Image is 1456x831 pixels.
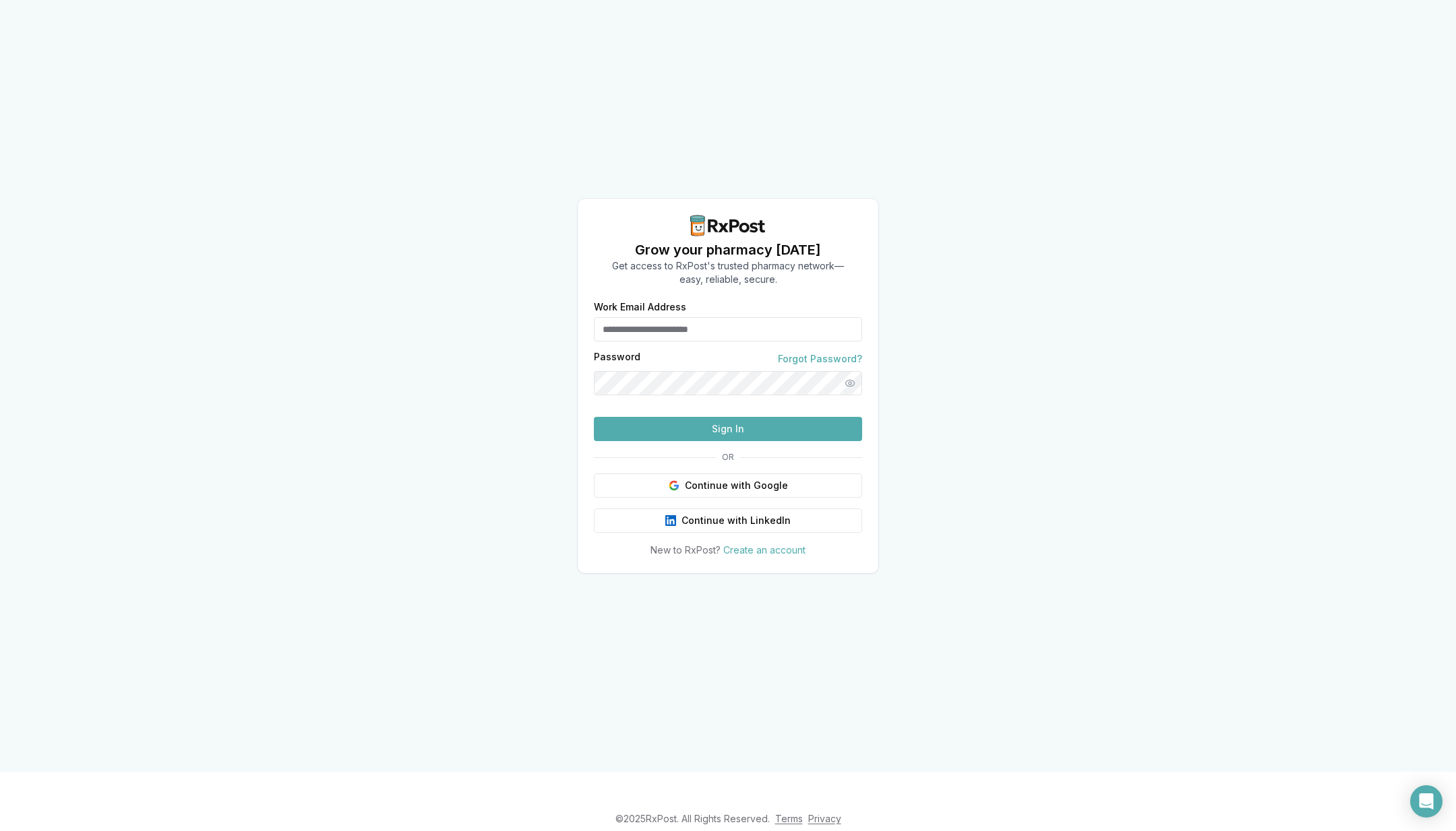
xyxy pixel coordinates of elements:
span: New to RxPost? [650,544,721,556]
button: Continue with LinkedIn [594,508,862,533]
a: Terms [775,813,803,824]
p: Get access to RxPost's trusted pharmacy network— easy, reliable, secure. [612,259,844,286]
div: Open Intercom Messenger [1410,785,1443,818]
button: Sign In [594,417,862,441]
button: Continue with Google [594,473,862,498]
a: Privacy [808,813,841,824]
label: Work Email Address [594,302,862,312]
img: Google [669,480,679,491]
img: LinkedIn [665,515,676,526]
button: Show password [838,371,862,395]
span: OR [717,452,739,463]
label: Password [594,352,640,366]
a: Forgot Password? [778,352,862,366]
h1: Grow your pharmacy [DATE] [612,240,844,259]
a: Create an account [723,544,806,556]
img: RxPost Logo [685,215,771,236]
